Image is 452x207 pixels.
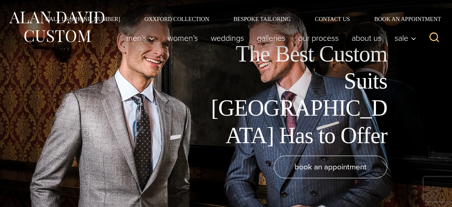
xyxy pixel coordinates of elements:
button: View Search Form [424,28,444,48]
h1: The Best Custom Suits [GEOGRAPHIC_DATA] Has to Offer [205,40,387,149]
a: Galleries [250,30,292,46]
a: Bespoke Tailoring [221,16,303,22]
a: About Us [345,30,388,46]
a: book an appointment [274,156,387,178]
nav: Primary Navigation [120,30,420,46]
a: Book an Appointment [362,16,444,22]
span: Men’s [126,34,155,42]
a: weddings [204,30,250,46]
a: Contact Us [303,16,362,22]
a: Oxxford Collection [132,16,221,22]
a: Our Process [292,30,345,46]
a: Women’s [161,30,204,46]
nav: Secondary Navigation [33,16,444,22]
span: Sale [395,34,416,42]
img: Alan David Custom [8,9,105,45]
a: Call Us [PHONE_NUMBER] [33,16,132,22]
span: book an appointment [295,161,367,173]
